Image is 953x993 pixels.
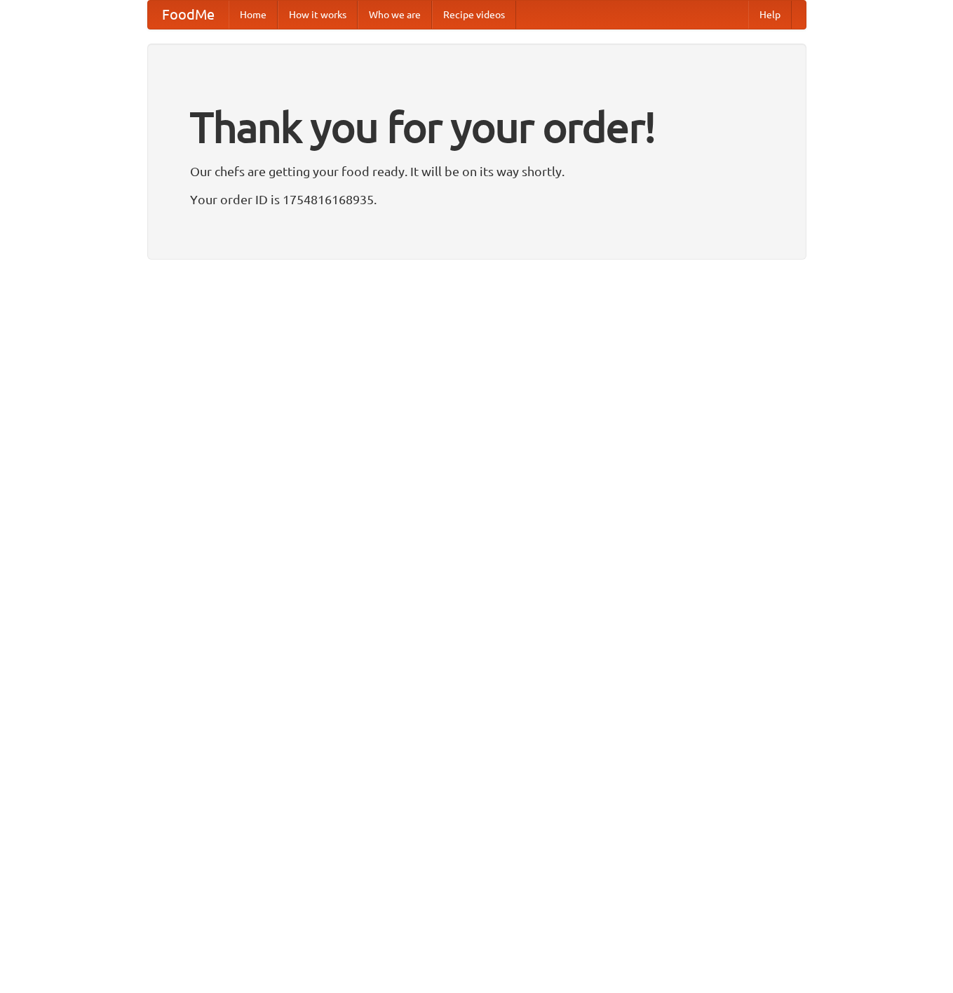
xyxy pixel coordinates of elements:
a: FoodMe [148,1,229,29]
a: Home [229,1,278,29]
h1: Thank you for your order! [190,93,764,161]
a: Recipe videos [432,1,516,29]
p: Our chefs are getting your food ready. It will be on its way shortly. [190,161,764,182]
a: Who we are [358,1,432,29]
p: Your order ID is 1754816168935. [190,189,764,210]
a: How it works [278,1,358,29]
a: Help [748,1,792,29]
